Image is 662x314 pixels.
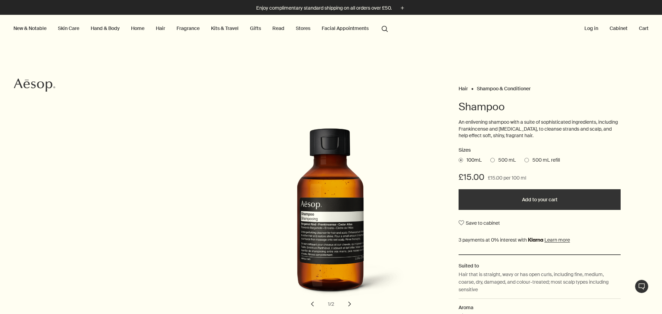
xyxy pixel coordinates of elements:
a: Facial Appointments [320,24,370,33]
a: Kits & Travel [210,24,240,33]
img: Back of shampoo in 100 mL amber bottle with a black cap [257,128,408,303]
span: 500 mL refill [529,157,560,164]
button: next slide [342,296,357,312]
div: Shampoo [221,128,441,312]
a: Aesop [12,77,57,95]
span: £15.00 [459,172,484,183]
nav: primary [12,15,391,42]
a: Gifts [249,24,262,33]
a: Read [271,24,286,33]
button: Live Assistance [635,280,649,293]
p: An enlivening shampoo with a suite of sophisticated ingredients, including Frankincense and [MEDI... [459,119,621,139]
h1: Shampoo [459,100,621,114]
span: 500 mL [495,157,516,164]
a: Skin Care [57,24,81,33]
a: Cabinet [608,24,629,33]
button: Save to cabinet [459,217,500,229]
svg: Aesop [14,78,55,92]
h2: Suited to [459,262,621,270]
button: Cart [638,24,650,33]
nav: supplementary [583,15,650,42]
a: Hand & Body [89,24,121,33]
h2: Sizes [459,146,621,154]
button: Enjoy complimentary standard shipping on all orders over £50. [256,4,406,12]
p: Enjoy complimentary standard shipping on all orders over £50. [256,4,392,12]
button: Add to your cart - £15.00 [459,189,621,210]
p: Hair that is straight, wavy or has open curls, including fine, medium, coarse, dry, damaged, and ... [459,271,621,294]
h2: Aroma [459,304,621,311]
span: 100mL [463,157,482,164]
button: Log in [583,24,600,33]
a: Hair [154,24,167,33]
button: Stores [294,24,312,33]
button: previous slide [305,296,320,312]
button: New & Notable [12,24,48,33]
a: Home [130,24,146,33]
a: Shampoo & Conditioner [477,85,531,89]
a: Hair [459,85,468,89]
span: £15.00 per 100 ml [488,174,526,182]
button: Open search [379,22,391,35]
a: Fragrance [175,24,201,33]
